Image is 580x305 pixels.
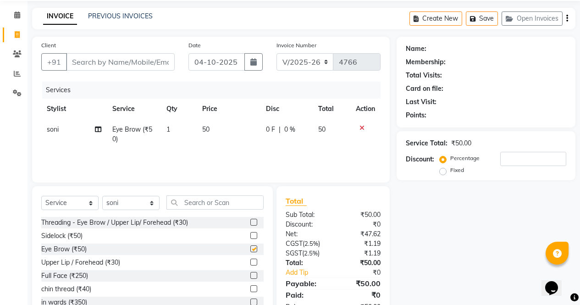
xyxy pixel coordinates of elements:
[41,41,56,50] label: Client
[41,271,88,281] div: Full Face (₹250)
[286,239,303,248] span: CGST
[333,239,387,249] div: ₹1.19
[47,125,59,133] span: soni
[107,99,160,119] th: Service
[406,71,442,80] div: Total Visits:
[342,268,387,277] div: ₹0
[313,99,350,119] th: Total
[42,82,387,99] div: Services
[66,53,175,71] input: Search by Name/Mobile/Email/Code
[451,139,471,148] div: ₹50.00
[406,111,426,120] div: Points:
[41,284,91,294] div: chin thread (₹40)
[406,44,426,54] div: Name:
[333,258,387,268] div: ₹50.00
[188,41,201,50] label: Date
[279,258,333,268] div: Total:
[166,125,170,133] span: 1
[286,196,307,206] span: Total
[304,240,318,247] span: 2.5%
[279,268,342,277] a: Add Tip
[541,268,571,296] iframe: chat widget
[304,250,318,257] span: 2.5%
[41,53,67,71] button: +91
[406,97,436,107] div: Last Visit:
[266,125,275,134] span: 0 F
[333,229,387,239] div: ₹47.62
[450,154,480,162] label: Percentage
[409,11,462,26] button: Create New
[279,239,333,249] div: ( )
[406,139,447,148] div: Service Total:
[333,249,387,258] div: ₹1.19
[276,41,316,50] label: Invoice Number
[161,99,197,119] th: Qty
[279,249,333,258] div: ( )
[41,244,87,254] div: Eye Brow (₹50)
[41,258,120,267] div: Upper Lip / Forehead (₹30)
[466,11,498,26] button: Save
[41,218,188,227] div: Threading - Eye Brow / Upper Lip/ Forehead (₹30)
[406,84,443,94] div: Card on file:
[279,229,333,239] div: Net:
[279,210,333,220] div: Sub Total:
[112,125,152,143] span: Eye Brow (₹50)
[406,155,434,164] div: Discount:
[260,99,313,119] th: Disc
[279,289,333,300] div: Paid:
[197,99,260,119] th: Price
[43,8,77,25] a: INVOICE
[284,125,295,134] span: 0 %
[279,125,281,134] span: |
[333,289,387,300] div: ₹0
[202,125,210,133] span: 50
[318,125,326,133] span: 50
[450,166,464,174] label: Fixed
[41,99,107,119] th: Stylist
[333,210,387,220] div: ₹50.00
[333,278,387,289] div: ₹50.00
[333,220,387,229] div: ₹0
[88,12,153,20] a: PREVIOUS INVOICES
[406,57,446,67] div: Membership:
[350,99,381,119] th: Action
[41,231,83,241] div: Sidelock (₹50)
[286,249,302,257] span: SGST
[502,11,563,26] button: Open Invoices
[279,278,333,289] div: Payable:
[166,195,264,210] input: Search or Scan
[279,220,333,229] div: Discount:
